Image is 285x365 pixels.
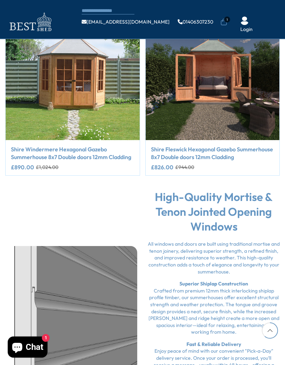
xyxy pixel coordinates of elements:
[240,26,253,33] a: Login
[11,145,134,161] a: Shire Windermere Hexagonal Gazebo Summerhouse 8x7 Double doors 12mm Cladding
[11,164,34,170] ins: £890.00
[5,6,140,176] div: 1 / 2
[224,17,230,23] span: 1
[6,6,140,140] img: product-img
[6,336,50,359] inbox-online-store-chat: Shopify online store chat
[82,19,170,24] a: [EMAIL_ADDRESS][DOMAIN_NAME]
[146,6,280,140] img: product-img
[5,11,55,33] img: logo
[179,281,248,287] strong: Superior Shiplap Construction
[175,165,194,170] del: £944.00
[36,165,58,170] del: £1,024.00
[145,6,280,176] div: 2 / 2
[178,19,213,24] a: 01406307230
[148,190,280,234] h2: High-Quality Mortise & Tenon Jointed Opening Windows
[151,164,173,170] ins: £826.00
[186,341,241,347] strong: Fast & Reliable Delivery
[240,17,249,25] img: User Icon
[151,145,274,161] a: Shire Fleswick Hexagonal Gazebo Summerhouse 8x7 Double doors 12mm Cladding
[220,19,227,26] a: 1
[148,281,280,336] p: Crafted from premium 12mm thick interlocking shiplap profile timber, our summerhouses offer excel...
